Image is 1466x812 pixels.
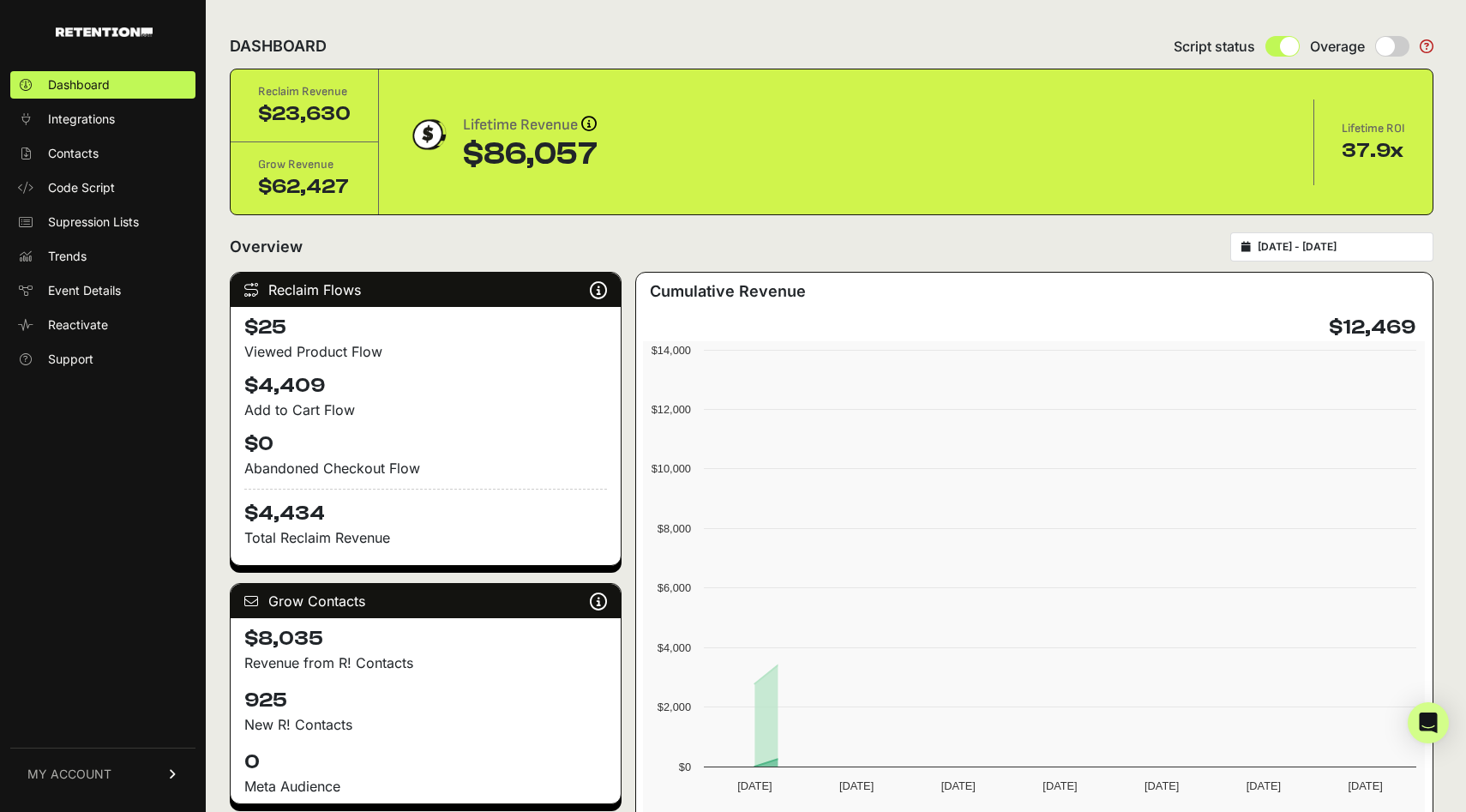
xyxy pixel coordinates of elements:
[941,779,976,792] text: [DATE]
[244,527,607,548] p: Total Reclaim Revenue
[258,156,351,173] div: Grow Revenue
[10,277,195,304] a: Event Details
[48,76,110,93] span: Dashboard
[48,316,108,334] span: Reactivate
[10,105,195,133] a: Integrations
[258,100,351,128] div: $23,630
[48,111,115,128] span: Integrations
[48,282,121,299] span: Event Details
[244,625,607,653] h4: $8,035
[48,145,99,162] span: Contacts
[463,137,598,171] div: $86,057
[738,779,772,792] text: [DATE]
[10,748,195,800] a: MY ACCOUNT
[406,113,449,156] img: dollar-coin-05c43ed7efb7bc0c12610022525b4bbbb207c7efeef5aecc26f025e68dcafac9.png
[10,208,195,236] a: Supression Lists
[48,351,93,368] span: Support
[10,346,195,373] a: Support
[244,372,607,400] h4: $4,409
[48,214,139,231] span: Supression Lists
[10,71,195,99] a: Dashboard
[244,458,607,478] div: Abandoned Checkout Flow
[658,701,691,713] text: $2,000
[10,174,195,201] a: Code Script
[658,581,691,594] text: $6,000
[10,311,195,339] a: Reactivate
[244,314,607,341] h4: $25
[1408,702,1449,743] div: Open Intercom Messenger
[10,140,195,167] a: Contacts
[652,403,691,416] text: $12,000
[1247,779,1281,792] text: [DATE]
[231,584,621,618] div: Grow Contacts
[10,243,195,270] a: Trends
[244,714,607,735] p: New R! Contacts
[244,749,607,776] h4: 0
[1310,36,1365,57] span: Overage
[48,248,87,265] span: Trends
[48,179,115,196] span: Code Script
[1043,779,1078,792] text: [DATE]
[1174,36,1255,57] span: Script status
[679,761,691,773] text: $0
[652,344,691,357] text: $14,000
[231,273,621,307] div: Reclaim Flows
[1145,779,1179,792] text: [DATE]
[244,687,607,714] h4: 925
[56,27,153,37] img: Retention.com
[1329,314,1415,341] h4: $12,469
[658,522,691,535] text: $8,000
[230,235,303,259] h2: Overview
[258,83,351,100] div: Reclaim Revenue
[1342,137,1405,165] div: 37.9x
[244,400,607,420] div: Add to Cart Flow
[244,653,607,673] p: Revenue from R! Contacts
[1342,120,1405,137] div: Lifetime ROI
[244,489,607,527] h4: $4,434
[658,641,691,654] text: $4,000
[230,34,327,58] h2: DASHBOARD
[258,173,351,201] div: $62,427
[650,280,806,304] h3: Cumulative Revenue
[27,766,111,783] span: MY ACCOUNT
[1349,779,1383,792] text: [DATE]
[244,776,607,797] div: Meta Audience
[652,462,691,475] text: $10,000
[839,779,874,792] text: [DATE]
[463,113,598,137] div: Lifetime Revenue
[244,341,607,362] div: Viewed Product Flow
[244,430,607,458] h4: $0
